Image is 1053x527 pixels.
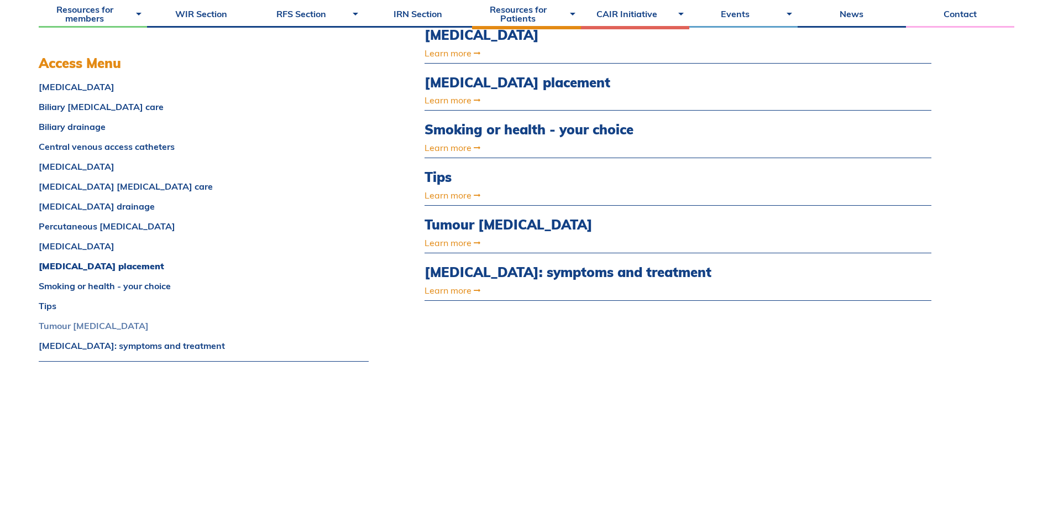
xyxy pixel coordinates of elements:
a: Tips [39,301,369,310]
a: Tips [425,169,779,185]
a: [MEDICAL_DATA] placement [39,262,369,270]
a: Learn more [425,96,779,105]
a: Tumour [MEDICAL_DATA] [39,321,369,330]
a: Learn more [425,49,779,58]
a: Smoking or health - your choice [39,281,369,290]
a: [MEDICAL_DATA] [425,27,779,43]
a: [MEDICAL_DATA] drainage [39,202,369,211]
a: Tumour [MEDICAL_DATA] [425,217,779,233]
h3: Access Menu [39,55,369,71]
a: Biliary [MEDICAL_DATA] care [39,102,369,111]
a: Learn more [425,238,779,247]
a: Central venous access catheters [39,142,369,151]
a: Smoking or health - your choice [425,122,779,138]
a: Learn more [425,286,779,295]
a: [MEDICAL_DATA] [39,242,369,251]
a: [MEDICAL_DATA] placement [425,75,779,91]
a: Learn more [425,143,779,152]
a: [MEDICAL_DATA]: symptoms and treatment [39,341,369,350]
a: [MEDICAL_DATA] [MEDICAL_DATA] care [39,182,369,191]
a: Learn more [425,191,779,200]
a: [MEDICAL_DATA] [39,162,369,171]
a: Biliary drainage [39,122,369,131]
a: [MEDICAL_DATA]: symptoms and treatment [425,264,779,280]
a: Percutaneous [MEDICAL_DATA] [39,222,369,231]
a: [MEDICAL_DATA] [39,82,369,91]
